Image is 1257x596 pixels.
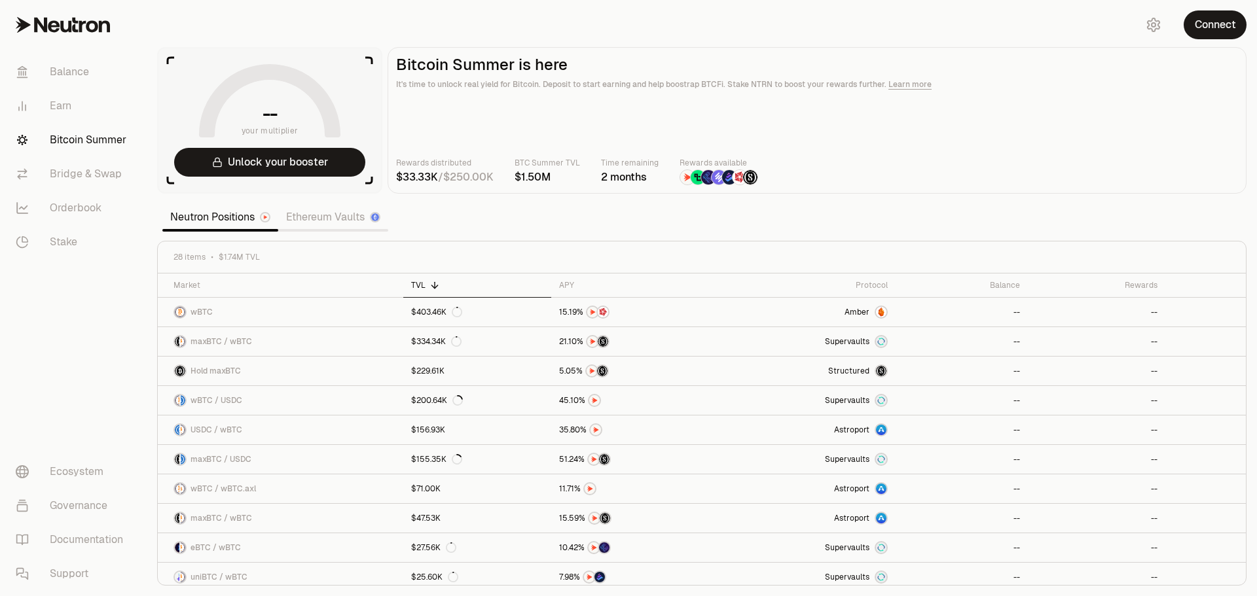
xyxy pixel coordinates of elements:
a: -- [1028,474,1165,503]
a: wBTC LogowBTC.axl LogowBTC / wBTC.axl [158,474,403,503]
a: eBTC LogowBTC LogoeBTC / wBTC [158,533,403,562]
a: -- [896,298,1028,326]
a: Astroport [723,474,896,503]
a: -- [896,533,1028,562]
a: NTRNStructured Points [551,445,723,474]
a: NTRNBedrock Diamonds [551,563,723,591]
a: NTRNEtherFi Points [551,533,723,562]
a: $47.53K [403,504,551,533]
span: wBTC / wBTC.axl [191,483,256,494]
a: Stake [5,225,141,259]
a: NTRNStructured Points [551,357,723,385]
div: TVL [411,280,543,290]
img: Supervaults [876,454,886,465]
img: NTRN [585,483,595,494]
img: wBTC Logo [175,483,179,494]
img: maxBTC [876,366,886,376]
span: Supervaults [825,454,869,465]
img: NTRN [584,572,594,582]
img: Supervaults [876,542,886,553]
button: NTRNEtherFi Points [559,541,716,554]
a: NTRN [551,386,723,415]
a: USDC LogowBTC LogoUSDC / wBTC [158,415,403,444]
a: -- [1028,504,1165,533]
img: wBTC Logo [181,336,185,347]
span: maxBTC / USDC [191,454,251,465]
a: SupervaultsSupervaults [723,386,896,415]
button: NTRNStructured Points [559,364,716,377]
img: NTRN [680,170,695,184]
a: Earn [5,89,141,123]
a: $25.60K [403,563,551,591]
a: $156.93K [403,415,551,444]
div: $71.00K [411,483,441,494]
span: Supervaults [825,572,869,582]
img: wBTC Logo [181,513,185,523]
a: $71.00K [403,474,551,503]
img: USDC Logo [181,395,185,406]
img: Supervaults [876,395,886,406]
img: NTRN [589,395,600,406]
img: Bedrock Diamonds [594,572,605,582]
a: Governance [5,489,141,523]
div: APY [559,280,716,290]
a: NTRNStructured Points [551,504,723,533]
div: $334.34K [411,336,462,347]
button: Unlock your booster [174,148,365,177]
h1: -- [263,103,278,124]
p: It's time to unlock real yield for Bitcoin. Deposit to start earning and help boostrap BTCFi. Sta... [396,78,1238,91]
img: maxBTC Logo [175,454,179,465]
img: USDC Logo [175,425,179,435]
span: $1.74M TVL [219,252,260,262]
div: $47.53K [411,513,441,523]
img: maxBTC Logo [175,513,179,523]
a: -- [896,445,1028,474]
a: maxBTC LogowBTC LogomaxBTC / wBTC [158,504,403,533]
img: EtherFi Points [599,542,610,553]
a: -- [1028,563,1165,591]
span: wBTC / USDC [191,395,242,406]
a: Bridge & Swap [5,157,141,191]
img: Bedrock Diamonds [722,170,737,184]
div: Market [173,280,395,290]
img: Mars Fragments [598,307,608,317]
span: Astroport [834,513,869,523]
img: Neutron Logo [261,213,269,221]
a: $229.61K [403,357,551,385]
a: $155.35K [403,445,551,474]
img: EtherFi Points [701,170,716,184]
img: Structured Points [597,366,608,376]
a: Ethereum Vaults [278,204,388,230]
img: NTRN [587,307,598,317]
button: NTRNBedrock Diamonds [559,570,716,584]
img: Mars Fragments [733,170,747,184]
a: -- [1028,298,1165,326]
button: NTRNMars Fragments [559,306,716,319]
span: Amber [845,307,869,317]
img: wBTC Logo [181,542,185,553]
a: Astroport [723,415,896,444]
img: eBTC Logo [175,542,179,553]
h2: Bitcoin Summer is here [396,56,1238,74]
a: StructuredmaxBTC [723,357,896,385]
a: -- [1028,357,1165,385]
a: NTRNMars Fragments [551,298,723,326]
div: $25.60K [411,572,458,582]
a: NTRNStructured Points [551,327,723,356]
div: $156.93K [411,425,445,435]
span: Astroport [834,425,869,435]
a: maxBTC LogowBTC LogomaxBTC / wBTC [158,327,403,356]
a: SupervaultsSupervaults [723,445,896,474]
a: -- [1028,533,1165,562]
img: NTRN [587,366,597,376]
img: Structured Points [600,513,610,523]
img: NTRN [591,425,601,435]
img: maxBTC Logo [175,336,179,347]
div: $155.35K [411,454,462,465]
span: Structured [828,366,869,376]
p: Rewards available [680,156,758,169]
img: Supervaults [876,572,886,582]
span: uniBTC / wBTC [191,572,247,582]
span: Astroport [834,483,869,494]
a: NTRN [551,474,723,503]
